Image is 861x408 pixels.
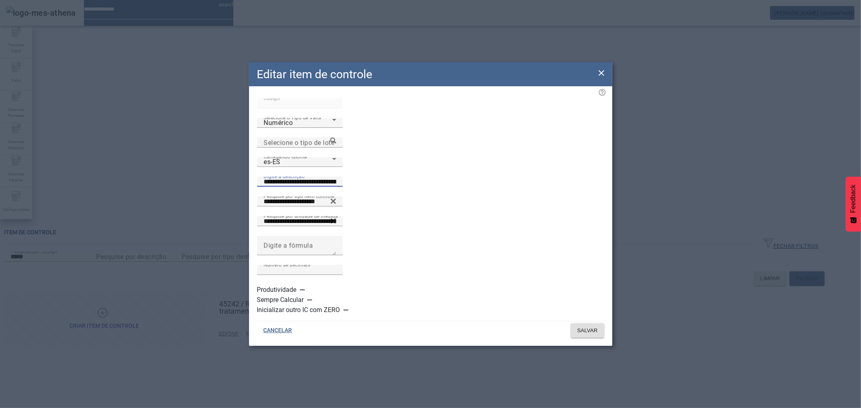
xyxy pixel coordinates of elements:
button: CANCELAR [257,323,299,338]
input: Number [264,197,336,206]
label: Produtividade [257,285,298,295]
button: SALVAR [571,323,604,338]
h2: Editar item de controle [257,66,373,83]
mat-label: Digite a fórmula [264,242,313,250]
span: Feedback [850,185,857,213]
button: Feedback - Mostrar pesquisa [846,177,861,231]
input: Number [264,216,336,226]
mat-label: Pesquise por unidade de medida [264,213,338,219]
label: Sempre Calcular [257,295,306,305]
mat-label: Digite a descrição [264,174,304,179]
span: Numérico [264,119,293,127]
mat-label: Número de decimais [264,262,310,268]
span: CANCELAR [264,327,292,335]
mat-label: Pesquise por tipo item controle [264,194,334,199]
mat-label: Código [264,96,280,101]
mat-label: Selecione o tipo de lote [264,139,334,146]
input: Number [264,138,336,148]
span: es-ES [264,158,281,166]
span: SALVAR [577,327,598,335]
label: Inicializar outro IC com ZERO [257,305,342,315]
